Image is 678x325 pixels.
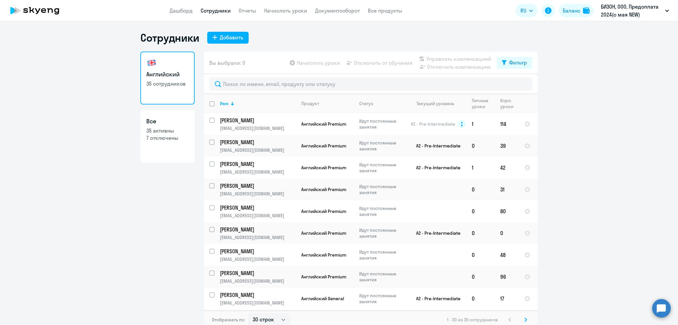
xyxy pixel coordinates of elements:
[495,135,519,157] td: 39
[301,296,344,302] span: Английский General
[466,113,495,135] td: 1
[146,80,189,87] p: 35 сотрудников
[405,157,466,179] td: A2 - Pre-Intermediate
[411,121,455,127] span: A2 - Pre-Intermediate
[146,58,157,68] img: english
[500,98,513,109] div: Корп. уроки
[601,3,662,19] p: БИЗОН, ООО, Предоплата 2024(с мая NEW)
[220,256,296,262] p: [EMAIL_ADDRESS][DOMAIN_NAME]
[466,157,495,179] td: 1
[220,269,296,277] a: [PERSON_NAME]
[359,227,405,239] p: Идут постоянные занятия
[495,244,519,266] td: 48
[368,7,402,14] a: Все продукты
[220,269,295,277] p: [PERSON_NAME]
[301,101,354,106] div: Продукт
[495,288,519,309] td: 17
[220,182,296,189] a: [PERSON_NAME]
[405,135,466,157] td: A2 - Pre-Intermediate
[405,222,466,244] td: A2 - Pre-Intermediate
[472,98,495,109] div: Личные уроки
[220,234,296,240] p: [EMAIL_ADDRESS][DOMAIN_NAME]
[359,101,373,106] div: Статус
[146,117,189,126] h3: Все
[140,52,195,104] a: Английский35 сотрудников
[220,226,296,233] a: [PERSON_NAME]
[563,7,580,15] div: Баланс
[466,179,495,200] td: 0
[495,222,519,244] td: 0
[239,7,256,14] a: Отчеты
[220,147,296,153] p: [EMAIL_ADDRESS][DOMAIN_NAME]
[359,118,405,130] p: Идут постоянные занятия
[146,70,189,79] h3: Английский
[359,271,405,283] p: Идут постоянные занятия
[359,140,405,152] p: Идут постоянные занятия
[466,288,495,309] td: 0
[146,127,189,134] p: 35 активны
[220,117,295,124] p: [PERSON_NAME]
[209,59,245,67] span: Вы выбрали: 0
[220,191,296,197] p: [EMAIL_ADDRESS][DOMAIN_NAME]
[466,266,495,288] td: 0
[220,160,296,168] a: [PERSON_NAME]
[466,244,495,266] td: 0
[495,157,519,179] td: 42
[220,125,296,131] p: [EMAIL_ADDRESS][DOMAIN_NAME]
[212,317,245,323] span: Отображать по:
[220,160,295,168] p: [PERSON_NAME]
[220,204,296,211] a: [PERSON_NAME]
[220,169,296,175] p: [EMAIL_ADDRESS][DOMAIN_NAME]
[598,3,672,19] button: БИЗОН, ООО, Предоплата 2024(с мая NEW)
[315,7,360,14] a: Документооборот
[301,230,346,236] span: Английский Premium
[497,57,532,69] button: Фильтр
[466,135,495,157] td: 0
[220,248,296,255] a: [PERSON_NAME]
[169,7,193,14] a: Дашборд
[583,7,590,14] img: balance
[359,293,405,305] p: Идут постоянные занятия
[220,33,243,41] div: Добавить
[220,213,296,219] p: [EMAIL_ADDRESS][DOMAIN_NAME]
[466,200,495,222] td: 0
[405,288,466,309] td: A2 - Pre-Intermediate
[301,121,346,127] span: Английский Premium
[220,101,228,106] div: Имя
[359,162,405,174] p: Идут постоянные занятия
[516,4,538,17] button: RU
[466,222,495,244] td: 0
[447,317,498,323] span: 1 - 30 из 35 сотрудников
[495,113,519,135] td: 114
[301,208,346,214] span: Английский Premium
[520,7,526,15] span: RU
[559,4,594,17] button: Балансbalance
[359,249,405,261] p: Идут постоянные занятия
[220,291,296,299] a: [PERSON_NAME]
[359,101,405,106] div: Статус
[495,200,519,222] td: 80
[140,110,195,163] a: Все35 активны7 отключены
[359,205,405,217] p: Идут постоянные занятия
[301,274,346,280] span: Английский Premium
[220,182,295,189] p: [PERSON_NAME]
[495,266,519,288] td: 96
[301,101,319,106] div: Продукт
[207,32,249,44] button: Добавить
[359,183,405,195] p: Идут постоянные занятия
[509,59,527,66] div: Фильтр
[220,300,296,306] p: [EMAIL_ADDRESS][DOMAIN_NAME]
[416,101,454,106] div: Текущий уровень
[410,101,466,106] div: Текущий уровень
[301,186,346,192] span: Английский Premium
[220,101,296,106] div: Имя
[209,77,532,91] input: Поиск по имени, email, продукту или статусу
[220,278,296,284] p: [EMAIL_ADDRESS][DOMAIN_NAME]
[140,31,199,44] h1: Сотрудники
[264,7,307,14] a: Начислить уроки
[146,134,189,142] p: 7 отключены
[495,179,519,200] td: 31
[220,117,296,124] a: [PERSON_NAME]
[220,226,295,233] p: [PERSON_NAME]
